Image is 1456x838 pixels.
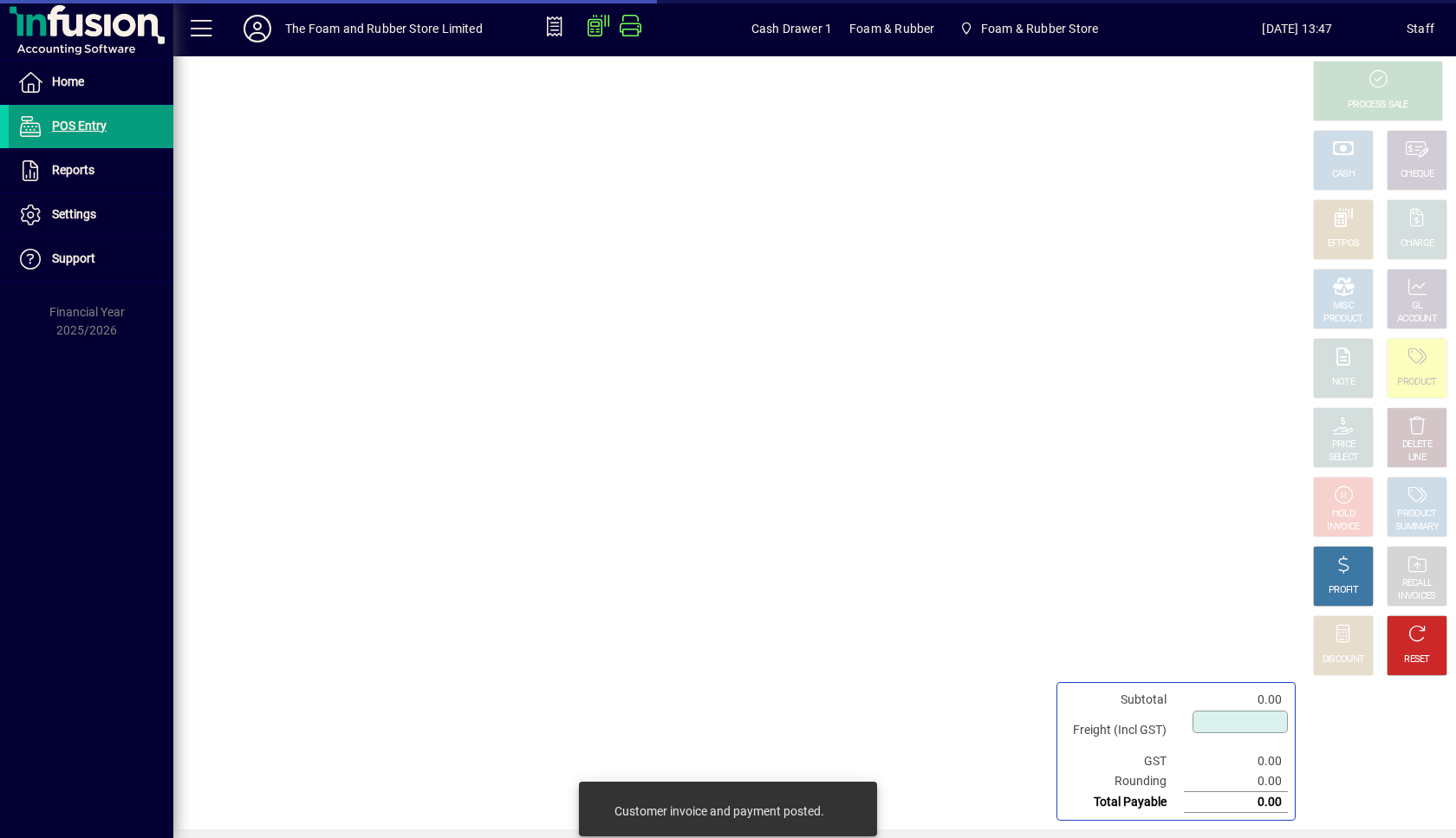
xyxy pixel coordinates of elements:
td: 0.00 [1184,771,1288,792]
div: INVOICE [1327,521,1359,534]
div: PRICE [1332,438,1355,451]
a: Home [9,61,173,104]
a: Support [9,237,173,281]
span: Foam & Rubber Store [952,13,1105,44]
div: PRODUCT [1323,313,1362,326]
td: Rounding [1064,771,1184,792]
div: CASH [1332,168,1355,181]
div: NOTE [1332,376,1355,389]
span: Cash Drawer 1 [751,15,832,42]
td: GST [1064,751,1184,771]
span: Support [52,251,95,265]
div: SELECT [1329,451,1359,464]
div: HOLD [1332,508,1355,521]
div: ACCOUNT [1397,313,1437,326]
div: EFTPOS [1328,237,1360,250]
div: INVOICES [1398,590,1435,603]
button: Profile [230,13,285,44]
div: CHEQUE [1401,168,1433,181]
div: The Foam and Rubber Store Limited [285,15,483,42]
span: Foam & Rubber Store [981,15,1098,42]
td: Total Payable [1064,792,1184,813]
div: Customer invoice and payment posted. [614,802,824,820]
span: [DATE] 13:47 [1188,15,1407,42]
span: Foam & Rubber [849,15,934,42]
span: POS Entry [52,119,107,133]
span: Reports [52,163,94,177]
div: DELETE [1402,438,1432,451]
td: 0.00 [1184,792,1288,813]
div: CHARGE [1401,237,1434,250]
div: GL [1412,300,1423,313]
a: Settings [9,193,173,237]
div: MISC [1333,300,1354,313]
div: PRODUCT [1397,376,1436,389]
span: Settings [52,207,96,221]
div: RESET [1404,653,1430,666]
div: PROCESS SALE [1348,99,1408,112]
td: Subtotal [1064,690,1184,710]
div: DISCOUNT [1323,653,1364,666]
div: PROFIT [1329,584,1358,597]
div: PRODUCT [1397,508,1436,521]
td: Freight (Incl GST) [1064,710,1184,751]
span: Home [52,75,84,88]
td: 0.00 [1184,751,1288,771]
a: Reports [9,149,173,192]
td: 0.00 [1184,690,1288,710]
div: LINE [1408,451,1426,464]
div: SUMMARY [1395,521,1439,534]
div: Staff [1407,15,1434,42]
div: RECALL [1402,577,1433,590]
